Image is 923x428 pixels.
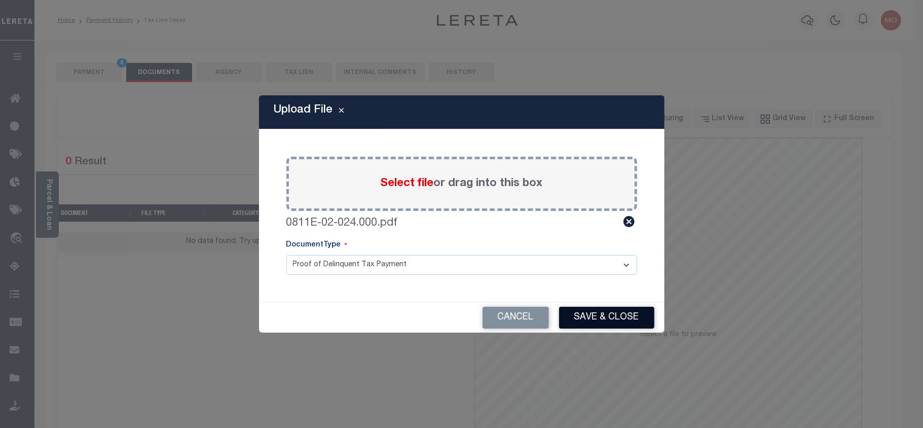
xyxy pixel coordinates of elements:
[286,215,398,232] label: 0811E-02-024.000.pdf
[381,178,434,189] span: Select file
[274,103,333,117] h5: Upload File
[559,307,654,329] button: Save & Close
[333,106,351,118] button: Close
[286,240,347,251] label: DocumentType
[381,175,543,192] label: or drag into this box
[483,307,549,329] button: Cancel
